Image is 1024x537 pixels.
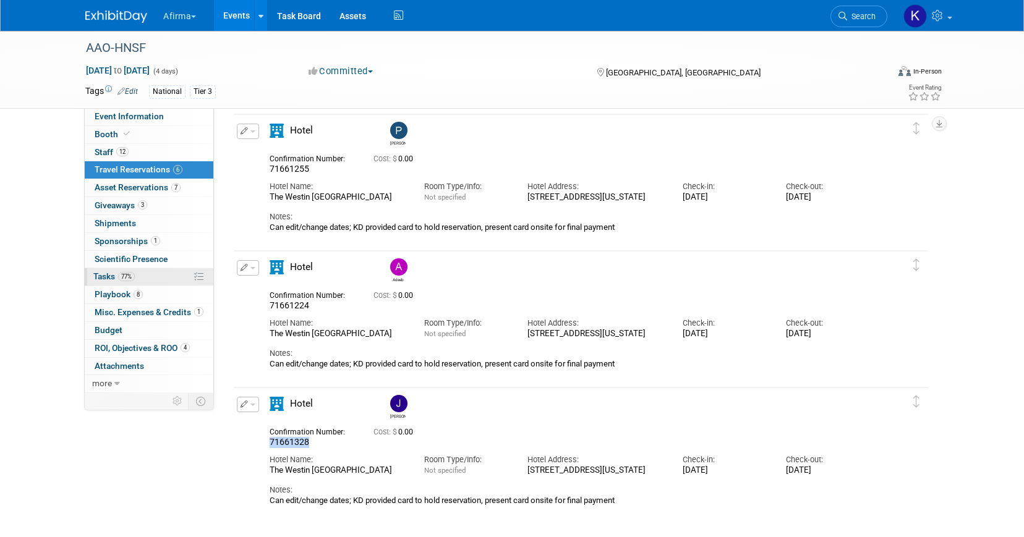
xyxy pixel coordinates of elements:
div: Confirmation Number: [270,424,355,437]
a: Attachments [85,358,213,375]
div: Hotel Address: [527,181,663,192]
a: Misc. Expenses & Credits1 [85,304,213,321]
div: Event Rating [908,85,941,91]
span: Search [847,12,876,21]
a: Scientific Presence [85,251,213,268]
span: (4 days) [152,67,178,75]
div: [STREET_ADDRESS][US_STATE] [527,329,663,339]
div: Room Type/Info: [424,454,509,465]
span: 0.00 [373,154,418,163]
img: Format-Inperson.png [898,66,911,76]
div: Notes: [270,484,871,496]
span: more [92,378,112,388]
a: Event Information [85,108,213,125]
img: Joshua Klopper [390,395,407,412]
div: [DATE] [683,465,767,476]
span: Booth [95,129,132,139]
span: Hotel [290,261,313,273]
div: AAO-HNSF [82,37,869,59]
div: [DATE] [786,465,871,476]
a: Shipments [85,215,213,232]
a: Staff12 [85,144,213,161]
img: Adeeb Ansari [390,258,407,276]
div: National [149,85,186,98]
div: [DATE] [786,329,871,339]
span: 71661328 [270,437,309,447]
span: Not specified [424,329,466,338]
div: Check-in: [683,318,767,329]
div: Patrick Curren [390,139,406,146]
div: Hotel Name: [270,454,406,465]
i: Click and drag to move item [913,122,919,135]
div: Confirmation Number: [270,151,355,164]
span: to [112,66,124,75]
a: Edit [117,87,138,96]
span: 12 [116,147,129,156]
div: Room Type/Info: [424,181,509,192]
span: Cost: $ [373,154,398,163]
span: ROI, Objectives & ROO [95,343,190,353]
div: Hotel Address: [527,454,663,465]
div: Check-in: [683,181,767,192]
span: Not specified [424,466,466,475]
div: Notes: [270,211,871,222]
div: Check-out: [786,318,871,329]
span: Cost: $ [373,428,398,436]
a: Booth [85,126,213,143]
a: ROI, Objectives & ROO4 [85,340,213,357]
span: Asset Reservations [95,182,181,192]
div: In-Person [913,67,942,76]
div: Adeeb Ansari [390,276,406,282]
div: Check-in: [683,454,767,465]
span: 6 [173,165,182,174]
span: 0.00 [373,291,418,300]
a: Sponsorships1 [85,233,213,250]
i: Hotel [270,260,284,274]
span: Attachments [95,361,144,371]
span: 4 [181,343,190,352]
i: Hotel [270,124,284,138]
span: Playbook [95,289,143,299]
div: Can edit/change dates; KD provided card to hold reservation, present card onsite for final payment [270,222,871,232]
div: Adeeb Ansari [387,258,409,282]
span: 7 [171,183,181,192]
span: [GEOGRAPHIC_DATA], [GEOGRAPHIC_DATA] [606,68,761,77]
div: Event Format [814,64,942,83]
div: Can edit/change dates; KD provided card to hold reservation, present card onsite for final payment [270,496,871,505]
a: more [85,375,213,392]
a: Search [830,6,887,27]
span: Giveaways [95,200,147,210]
span: 71661255 [270,164,309,174]
span: 3 [138,200,147,209]
img: Keirsten Davis [903,4,927,28]
span: Event Information [95,111,164,121]
td: Personalize Event Tab Strip [167,393,189,409]
span: 8 [134,290,143,299]
div: Patrick Curren [387,122,409,146]
td: Tags [85,85,138,99]
div: The Westin [GEOGRAPHIC_DATA] [270,192,406,203]
span: 0.00 [373,428,418,436]
div: Check-out: [786,454,871,465]
span: Not specified [424,193,466,201]
span: 1 [151,236,160,245]
span: 71661224 [270,300,309,310]
a: Giveaways3 [85,197,213,214]
img: ExhibitDay [85,11,147,23]
i: Click and drag to move item [913,259,919,271]
div: [DATE] [786,192,871,203]
i: Click and drag to move item [913,395,919,408]
span: 1 [194,307,203,316]
span: Hotel [290,398,313,409]
span: Staff [95,147,129,157]
td: Toggle Event Tabs [189,393,214,409]
div: [STREET_ADDRESS][US_STATE] [527,465,663,476]
span: Sponsorships [95,236,160,246]
span: Misc. Expenses & Credits [95,307,203,317]
span: Cost: $ [373,291,398,300]
div: Tier 3 [190,85,216,98]
span: Travel Reservations [95,164,182,174]
div: Hotel Name: [270,318,406,329]
div: [DATE] [683,192,767,203]
div: The Westin [GEOGRAPHIC_DATA] [270,465,406,476]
